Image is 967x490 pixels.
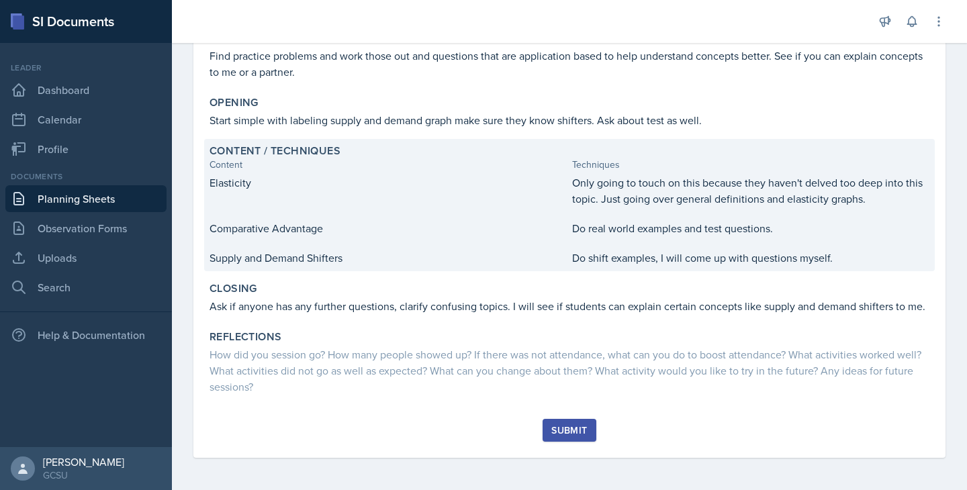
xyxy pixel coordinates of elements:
a: Uploads [5,244,167,271]
a: Planning Sheets [5,185,167,212]
p: Elasticity [210,175,567,191]
a: Dashboard [5,77,167,103]
a: Calendar [5,106,167,133]
div: Leader [5,62,167,74]
p: Start simple with labeling supply and demand graph make sure they know shifters. Ask about test a... [210,112,929,128]
p: Do real world examples and test questions. [572,220,929,236]
p: Supply and Demand Shifters [210,250,567,266]
div: Submit [551,425,587,436]
div: GCSU [43,469,124,482]
label: Opening [210,96,259,109]
label: Study Skills [210,32,283,45]
p: Ask if anyone has any further questions, clarify confusing topics. I will see if students can exp... [210,298,929,314]
button: Submit [543,419,596,442]
div: Help & Documentation [5,322,167,348]
div: Techniques [572,158,929,172]
label: Closing [210,282,257,295]
div: How did you session go? How many people showed up? If there was not attendance, what can you do t... [210,346,929,395]
div: Content [210,158,567,172]
p: Comparative Advantage [210,220,567,236]
p: Find practice problems and work those out and questions that are application based to help unders... [210,48,929,80]
a: Search [5,274,167,301]
div: Documents [5,170,167,183]
a: Observation Forms [5,215,167,242]
p: Only going to touch on this because they haven't delved too deep into this topic. Just going over... [572,175,929,207]
div: [PERSON_NAME] [43,455,124,469]
label: Content / Techniques [210,144,340,158]
a: Profile [5,136,167,162]
p: Do shift examples, I will come up with questions myself. [572,250,929,266]
label: Reflections [210,330,281,344]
